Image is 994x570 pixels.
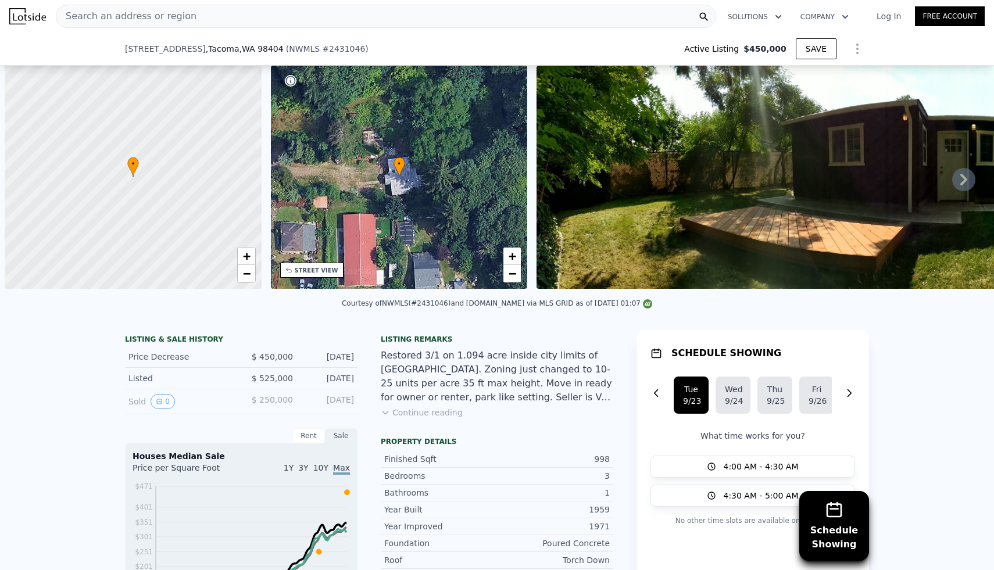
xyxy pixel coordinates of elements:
[252,352,293,361] span: $ 450,000
[133,462,241,481] div: Price per Square Foot
[684,43,743,55] span: Active Listing
[497,470,610,482] div: 3
[915,6,985,26] a: Free Account
[809,395,825,407] div: 9/26
[56,9,196,23] span: Search an address or region
[384,554,497,566] div: Roof
[295,266,338,275] div: STREET VIEW
[650,485,855,507] button: 4:30 AM - 5:00 AM
[127,157,139,177] div: •
[252,395,293,404] span: $ 250,000
[809,383,825,395] div: Fri
[767,383,783,395] div: Thu
[671,346,781,360] h1: SCHEDULE SHOWING
[128,394,232,409] div: Sold
[151,394,175,409] button: View historical data
[683,383,699,395] div: Tue
[238,265,255,282] a: Zoom out
[650,456,855,478] button: 4:00 AM - 4:30 AM
[394,157,405,177] div: •
[716,377,750,414] button: Wed9/24
[333,463,350,475] span: Max
[135,518,153,526] tspan: $351
[725,395,741,407] div: 9/24
[743,43,786,55] span: $450,000
[767,395,783,407] div: 9/25
[718,6,791,27] button: Solutions
[863,10,915,22] a: Log In
[322,44,365,53] span: # 2431046
[284,463,294,472] span: 1Y
[723,490,798,501] span: 4:30 AM - 5:00 AM
[289,44,320,53] span: NWMLS
[497,554,610,566] div: Torch Down
[791,6,858,27] button: Company
[135,548,153,556] tspan: $251
[509,249,516,263] span: +
[128,351,232,363] div: Price Decrease
[127,159,139,169] span: •
[497,487,610,499] div: 1
[384,470,497,482] div: Bedrooms
[799,491,869,561] button: ScheduleShowing
[313,463,328,472] span: 10Y
[302,351,354,363] div: [DATE]
[302,394,354,409] div: [DATE]
[302,372,354,384] div: [DATE]
[796,38,836,59] button: SAVE
[133,450,350,462] div: Houses Median Sale
[799,377,834,414] button: Fri9/26
[381,407,463,418] button: Continue reading
[135,503,153,511] tspan: $401
[384,521,497,532] div: Year Improved
[757,377,792,414] button: Thu9/25
[650,430,855,442] p: What time works for you?
[242,266,250,281] span: −
[497,521,610,532] div: 1971
[239,44,284,53] span: , WA 98404
[9,8,46,24] img: Lotside
[723,461,798,472] span: 4:00 AM - 4:30 AM
[509,266,516,281] span: −
[650,514,855,528] p: No other time slots are available on this day
[503,248,521,265] a: Zoom in
[497,504,610,515] div: 1959
[503,265,521,282] a: Zoom out
[128,372,232,384] div: Listed
[725,383,741,395] div: Wed
[384,537,497,549] div: Foundation
[135,533,153,541] tspan: $301
[394,159,405,169] span: •
[125,335,357,346] div: LISTING & SALE HISTORY
[381,335,613,344] div: Listing remarks
[497,537,610,549] div: Poured Concrete
[846,37,869,60] button: Show Options
[238,248,255,265] a: Zoom in
[252,374,293,383] span: $ 525,000
[384,453,497,465] div: Finished Sqft
[683,395,699,407] div: 9/23
[384,487,497,499] div: Bathrooms
[206,43,284,55] span: , Tacoma
[381,349,613,404] div: Restored 3/1 on 1.094 acre inside city limits of [GEOGRAPHIC_DATA]. Zoning just changed to 10-25 ...
[325,428,357,443] div: Sale
[342,299,652,307] div: Courtesy of NWMLS (#2431046) and [DOMAIN_NAME] via MLS GRID as of [DATE] 01:07
[298,463,308,472] span: 3Y
[643,299,652,309] img: NWMLS Logo
[381,437,613,446] div: Property details
[497,453,610,465] div: 998
[292,428,325,443] div: Rent
[286,43,369,55] div: ( )
[125,43,206,55] span: [STREET_ADDRESS]
[135,482,153,490] tspan: $471
[674,377,709,414] button: Tue9/23
[242,249,250,263] span: +
[384,504,497,515] div: Year Built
